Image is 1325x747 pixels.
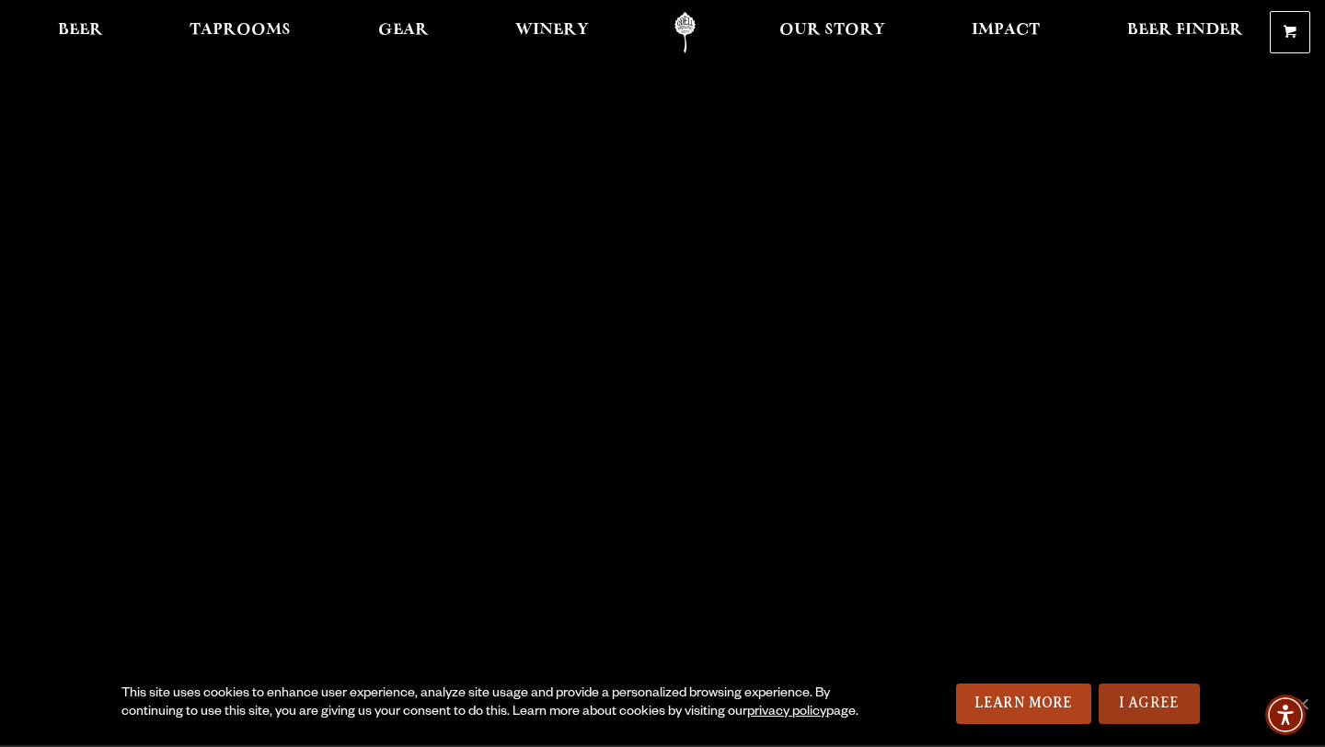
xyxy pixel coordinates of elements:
span: Our Story [779,23,885,38]
a: Impact [960,12,1052,53]
a: Learn More [956,684,1091,724]
span: Impact [972,23,1040,38]
a: Gear [366,12,441,53]
span: Beer [58,23,103,38]
a: I Agree [1099,684,1200,724]
a: Taprooms [178,12,303,53]
span: Taprooms [190,23,291,38]
a: Winery [503,12,601,53]
a: privacy policy [747,706,826,720]
a: Odell Home [651,12,720,53]
div: This site uses cookies to enhance user experience, analyze site usage and provide a personalized ... [121,685,861,722]
div: Accessibility Menu [1265,695,1306,735]
a: Beer Finder [1115,12,1255,53]
a: Beer [46,12,115,53]
a: Our Story [767,12,897,53]
span: Winery [515,23,589,38]
span: Beer Finder [1127,23,1243,38]
span: Gear [378,23,429,38]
